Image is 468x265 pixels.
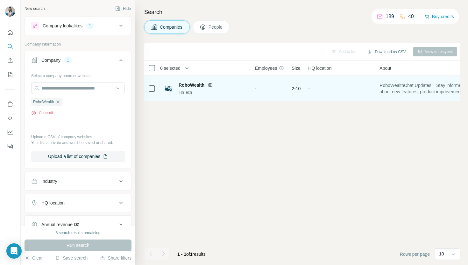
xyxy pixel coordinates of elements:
div: Select a company name or website [31,70,125,79]
span: 1 [190,252,193,257]
button: Download as CSV [363,47,410,57]
button: Use Surfe API [5,112,15,124]
span: People [209,24,223,30]
span: 2-10 [292,85,301,92]
button: Company lookalikes1 [25,18,131,33]
button: Dashboard [5,126,15,138]
div: 1 [64,57,72,63]
div: Company [41,57,60,63]
span: Companies [160,24,183,30]
p: Upload a CSV of company websites. [31,134,125,140]
button: Upload a list of companies [31,151,125,162]
img: Logo of RoboWealth [163,83,174,94]
span: Size [292,65,300,71]
button: Search [5,41,15,52]
div: 1 [86,23,94,29]
button: Clear [25,255,43,261]
button: Hide [111,4,135,13]
button: Annual revenue ($) [25,217,131,232]
button: My lists [5,69,15,80]
button: Enrich CSV [5,55,15,66]
button: Save search [55,255,88,261]
button: Feedback [5,140,15,152]
button: HQ location [25,195,131,211]
span: - [308,86,310,91]
div: New search [25,6,45,11]
span: results [177,252,206,257]
button: Industry [25,174,131,189]
div: FinTech [179,90,247,95]
button: Use Surfe on LinkedIn [5,98,15,110]
span: - [255,86,257,91]
div: Industry [41,178,57,184]
div: Company lookalikes [43,23,82,29]
h4: Search [144,8,460,17]
p: 189 [386,13,394,20]
button: Company1 [25,53,131,70]
p: 10 [439,251,444,257]
span: RoboWealth [33,99,54,105]
span: of [186,252,190,257]
button: Share filters [100,255,131,261]
img: Avatar [5,6,15,17]
span: 0 selected [160,65,181,71]
span: About [379,65,391,71]
p: Your list is private and won't be saved or shared. [31,140,125,146]
button: Buy credits [424,12,454,21]
div: Annual revenue ($) [41,221,79,228]
span: Employees [255,65,277,71]
button: Clear all [31,110,53,116]
span: 1 - 1 [177,252,186,257]
span: HQ location [308,65,331,71]
span: Rows per page [400,251,430,257]
p: Company information [25,41,131,47]
div: Open Intercom Messenger [6,243,22,259]
div: HQ location [41,200,65,206]
div: 8 search results remaining [56,230,101,236]
button: Quick start [5,27,15,38]
span: RoboWealth [179,82,204,88]
p: 40 [408,13,414,20]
